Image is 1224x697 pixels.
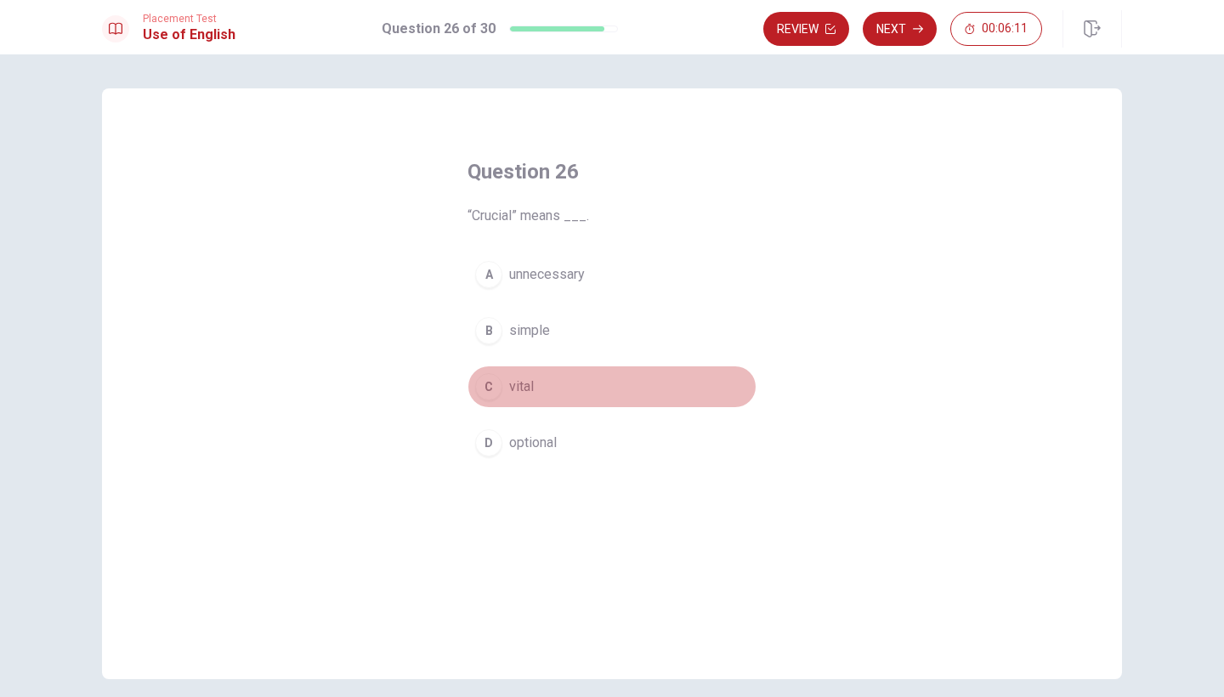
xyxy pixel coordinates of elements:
button: 00:06:11 [950,12,1042,46]
button: Aunnecessary [467,253,756,296]
span: Placement Test [143,13,235,25]
button: Review [763,12,849,46]
button: Doptional [467,422,756,464]
span: optional [509,433,557,453]
h1: Use of English [143,25,235,45]
div: C [475,373,502,400]
span: vital [509,377,534,397]
button: Bsimple [467,309,756,352]
span: “Crucial” means ___. [467,206,756,226]
div: B [475,317,502,344]
button: Next [863,12,937,46]
div: D [475,429,502,456]
div: A [475,261,502,288]
h4: Question 26 [467,158,756,185]
button: Cvital [467,365,756,408]
span: 00:06:11 [982,22,1028,36]
h1: Question 26 of 30 [382,19,496,39]
span: simple [509,320,550,341]
span: unnecessary [509,264,585,285]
